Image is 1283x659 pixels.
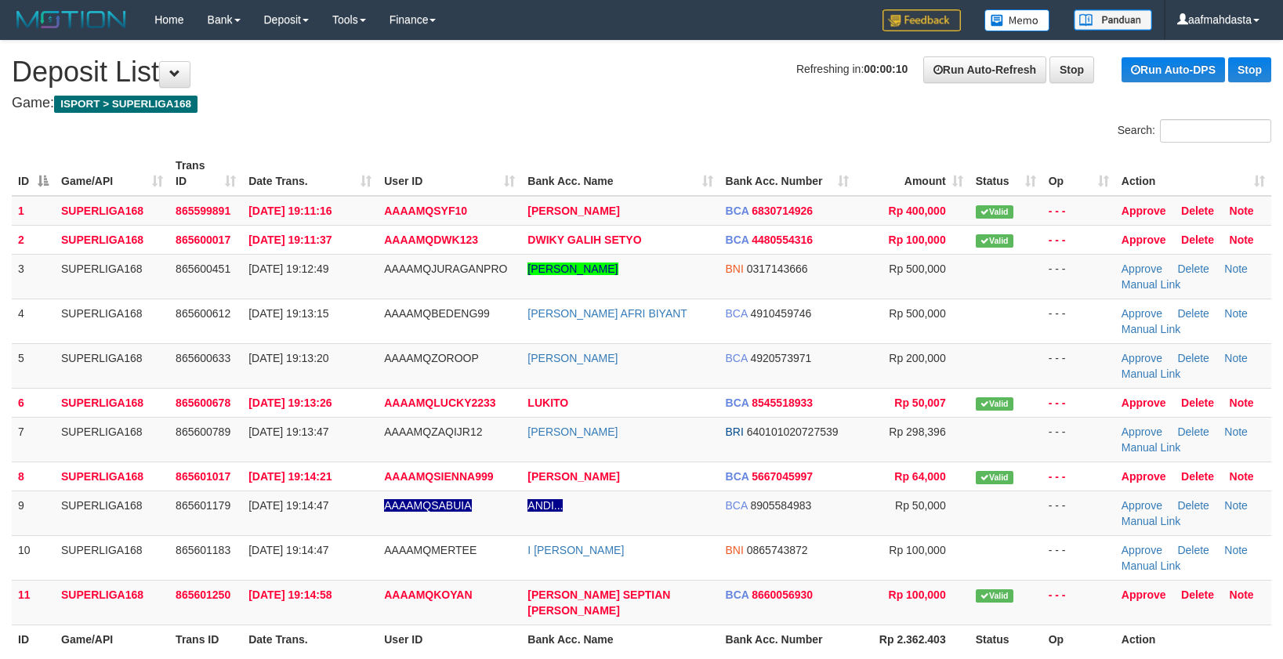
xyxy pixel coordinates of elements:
span: 865600633 [176,352,230,364]
img: Button%20Memo.svg [984,9,1050,31]
a: Stop [1228,57,1271,82]
a: Manual Link [1122,515,1181,527]
th: Trans ID [169,625,242,654]
input: Search: [1160,119,1271,143]
span: [DATE] 19:11:16 [248,205,332,217]
span: Copy 640101020727539 to clipboard [747,425,839,438]
span: Valid transaction [976,234,1013,248]
a: Approve [1122,499,1162,512]
a: Stop [1049,56,1094,83]
span: AAAAMQBEDENG99 [384,307,490,320]
a: Delete [1177,263,1209,275]
a: Approve [1122,396,1166,409]
span: BCA [726,352,748,364]
span: AAAAMQSIENNA999 [384,470,493,483]
img: panduan.png [1074,9,1152,31]
span: [DATE] 19:14:47 [248,499,328,512]
span: Valid transaction [976,589,1013,603]
span: AAAAMQMERTEE [384,544,477,556]
td: - - - [1042,196,1115,226]
th: Op [1042,625,1115,654]
td: 6 [12,388,55,417]
span: [DATE] 19:13:20 [248,352,328,364]
th: Bank Acc. Name [521,625,719,654]
span: BCA [726,307,748,320]
a: Approve [1122,234,1166,246]
span: AAAAMQDWK123 [384,234,478,246]
a: Manual Link [1122,559,1181,572]
th: Amount: activate to sort column ascending [855,151,969,196]
img: Feedback.jpg [883,9,961,31]
h4: Game: [12,96,1271,111]
span: [DATE] 19:13:15 [248,307,328,320]
th: Status [969,625,1042,654]
a: Approve [1122,205,1166,217]
th: Game/API [55,625,169,654]
a: Approve [1122,352,1162,364]
td: SUPERLIGA168 [55,254,169,299]
span: BNI [726,544,744,556]
td: 4 [12,299,55,343]
a: DWIKY GALIH SETYO [527,234,641,246]
td: - - - [1042,225,1115,254]
a: Delete [1177,425,1209,438]
span: Rp 50,007 [894,396,945,409]
a: Delete [1181,470,1214,483]
span: 865601183 [176,544,230,556]
a: Delete [1177,352,1209,364]
a: LUKITO [527,396,568,409]
strong: 00:00:10 [864,63,908,75]
span: AAAAMQZOROOP [384,352,479,364]
a: [PERSON_NAME] [527,470,619,483]
span: [DATE] 19:13:26 [248,396,332,409]
a: Note [1224,352,1248,364]
a: Delete [1181,205,1214,217]
h1: Deposit List [12,56,1271,88]
span: Copy 0317143666 to clipboard [747,263,808,275]
td: SUPERLIGA168 [55,491,169,535]
span: Rp 500,000 [889,307,945,320]
span: [DATE] 19:11:37 [248,234,332,246]
a: I [PERSON_NAME] [527,544,624,556]
a: Note [1230,470,1254,483]
td: - - - [1042,462,1115,491]
th: Date Trans.: activate to sort column ascending [242,151,378,196]
td: - - - [1042,535,1115,580]
td: - - - [1042,343,1115,388]
a: [PERSON_NAME] [527,263,618,275]
a: Run Auto-DPS [1122,57,1225,82]
img: MOTION_logo.png [12,8,131,31]
span: BCA [726,470,749,483]
a: Note [1224,544,1248,556]
span: 865601017 [176,470,230,483]
span: BCA [726,234,749,246]
span: Nama rekening ada tanda titik/strip, harap diedit [384,499,471,512]
span: BCA [726,499,748,512]
span: Copy 8660056930 to clipboard [752,588,813,601]
span: Rp 298,396 [889,425,945,438]
span: 865599891 [176,205,230,217]
th: Action: activate to sort column ascending [1115,151,1271,196]
span: 865601179 [176,499,230,512]
td: SUPERLIGA168 [55,196,169,226]
a: Approve [1122,307,1162,320]
td: - - - [1042,299,1115,343]
span: Copy 8905584983 to clipboard [750,499,811,512]
span: AAAAMQKOYAN [384,588,472,601]
span: 865600678 [176,396,230,409]
th: Op: activate to sort column ascending [1042,151,1115,196]
span: [DATE] 19:12:49 [248,263,328,275]
span: Valid transaction [976,205,1013,219]
span: Rp 100,000 [889,544,945,556]
a: [PERSON_NAME] [527,352,618,364]
th: Game/API: activate to sort column ascending [55,151,169,196]
a: Note [1224,499,1248,512]
span: AAAAMQJURAGANPRO [384,263,507,275]
span: [DATE] 19:14:47 [248,544,328,556]
td: 8 [12,462,55,491]
a: Delete [1177,499,1209,512]
span: 865600789 [176,425,230,438]
td: - - - [1042,417,1115,462]
a: Run Auto-Refresh [923,56,1046,83]
span: BNI [726,263,744,275]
